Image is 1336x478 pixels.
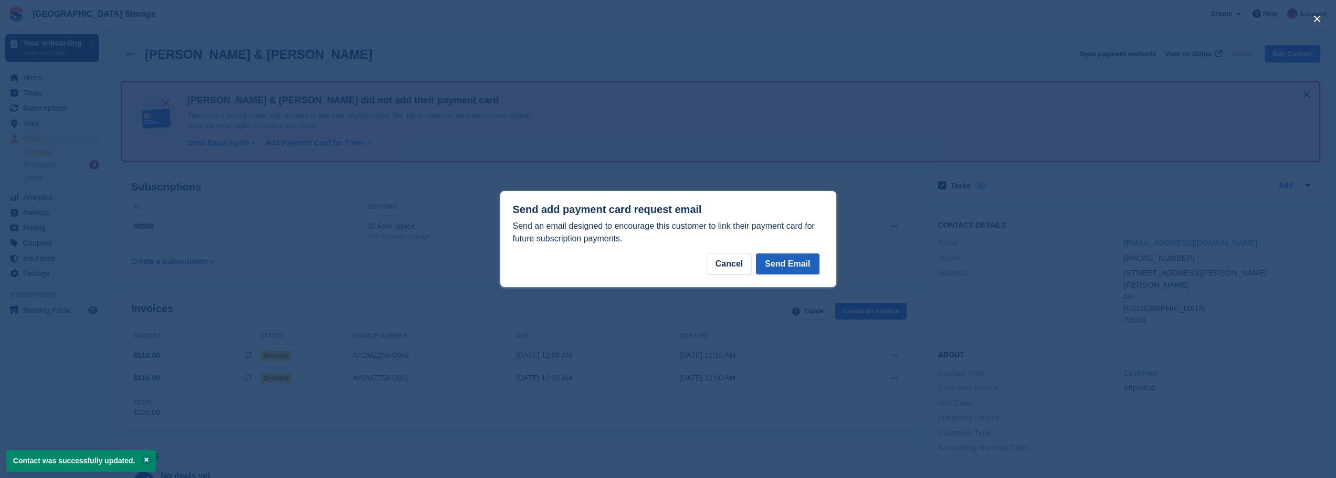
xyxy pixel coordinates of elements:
p: Contact was successfully updated. [6,450,156,472]
button: Send Email [756,253,819,274]
p: Send an email designed to encourage this customer to link their payment card for future subscript... [513,220,824,245]
div: Cancel [707,253,752,274]
button: close [1309,10,1326,27]
h1: Send add payment card request email [513,204,824,216]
